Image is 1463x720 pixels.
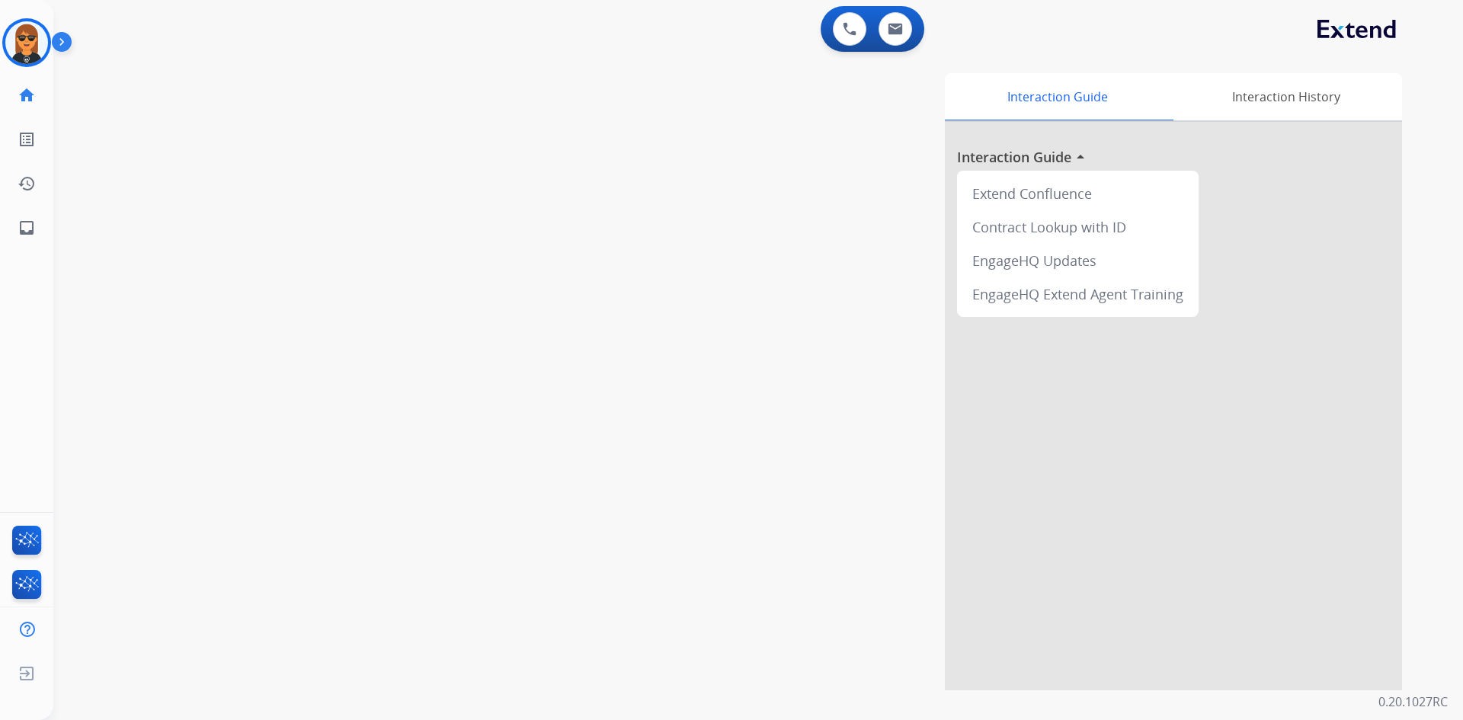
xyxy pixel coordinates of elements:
mat-icon: home [18,86,36,104]
img: avatar [5,21,48,64]
mat-icon: history [18,174,36,193]
div: Interaction History [1170,73,1402,120]
p: 0.20.1027RC [1378,693,1448,711]
mat-icon: list_alt [18,130,36,149]
div: Interaction Guide [945,73,1170,120]
mat-icon: inbox [18,219,36,237]
div: EngageHQ Updates [963,244,1192,277]
div: Extend Confluence [963,177,1192,210]
div: EngageHQ Extend Agent Training [963,277,1192,311]
div: Contract Lookup with ID [963,210,1192,244]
